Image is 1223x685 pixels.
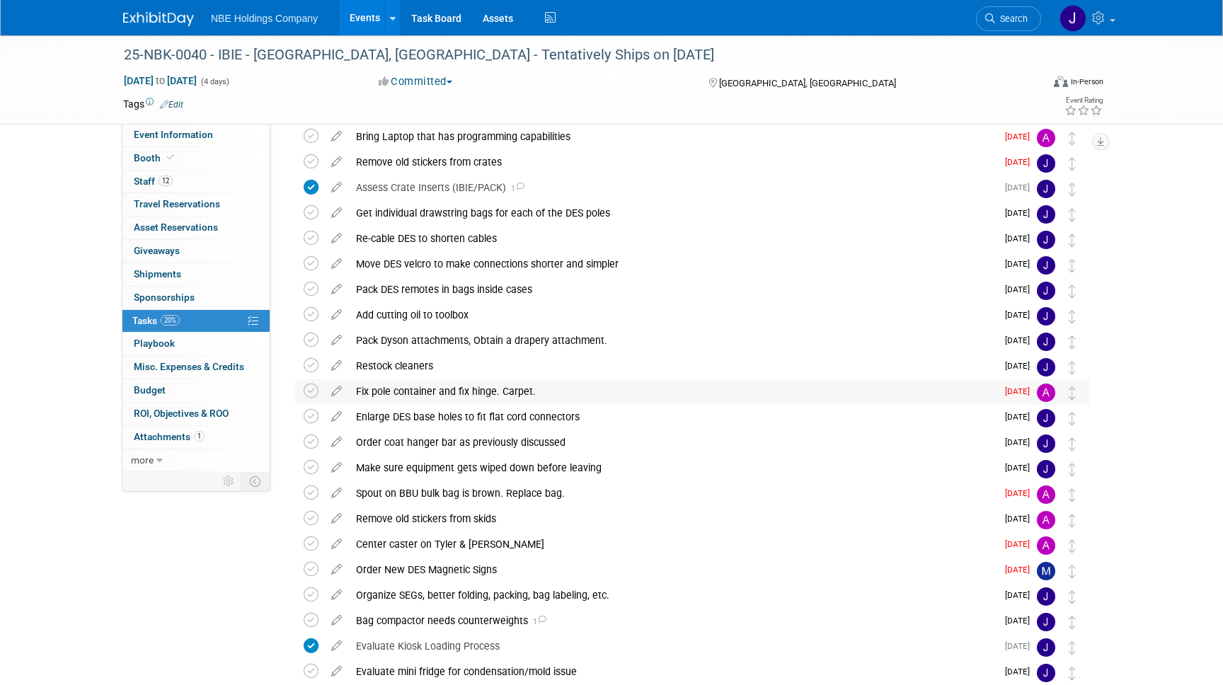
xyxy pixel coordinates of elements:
[1005,488,1037,498] span: [DATE]
[349,532,997,556] div: Center caster on Tyler & [PERSON_NAME]
[976,6,1041,31] a: Search
[349,379,997,403] div: Fix pole container and fix hinge. Carpet.
[349,226,997,251] div: Re-cable DES to shorten cables
[1069,234,1076,247] i: Move task
[995,13,1028,24] span: Search
[1005,667,1037,677] span: [DATE]
[349,507,997,531] div: Remove old stickers from skids
[1069,667,1076,680] i: Move task
[349,175,997,200] div: Assess Crate Inserts (IBIE/PACK)
[134,384,166,396] span: Budget
[719,78,896,88] span: [GEOGRAPHIC_DATA], [GEOGRAPHIC_DATA]
[160,100,183,110] a: Edit
[1037,154,1055,173] img: John Vargo
[374,74,458,89] button: Committed
[1005,310,1037,320] span: [DATE]
[123,97,183,111] td: Tags
[324,130,349,143] a: edit
[122,263,270,286] a: Shipments
[1069,132,1076,145] i: Move task
[349,558,997,582] div: Order New DES Magnetic Signs
[1037,307,1055,326] img: John Vargo
[1037,129,1055,147] img: Andrew Church-Payton
[1005,514,1037,524] span: [DATE]
[1005,132,1037,142] span: [DATE]
[1069,641,1076,655] i: Move task
[159,175,173,186] span: 12
[122,333,270,355] a: Playbook
[1005,157,1037,167] span: [DATE]
[1037,536,1055,555] img: Andrew Church-Payton
[1005,539,1037,549] span: [DATE]
[122,449,270,472] a: more
[1069,183,1076,196] i: Move task
[349,609,997,633] div: Bag compactor needs counterweights
[1005,641,1037,651] span: [DATE]
[324,487,349,500] a: edit
[122,193,270,216] a: Travel Reservations
[122,147,270,170] a: Booth
[1037,231,1055,249] img: John Vargo
[1005,361,1037,371] span: [DATE]
[1037,638,1055,657] img: John Vargo
[134,268,181,280] span: Shipments
[161,315,180,326] span: 20%
[1005,437,1037,447] span: [DATE]
[119,42,1020,68] div: 25-NBK-0040 - IBIE - [GEOGRAPHIC_DATA], [GEOGRAPHIC_DATA] - Tentatively Ships on [DATE]
[324,563,349,576] a: edit
[1069,514,1076,527] i: Move task
[1069,412,1076,425] i: Move task
[349,125,997,149] div: Bring Laptop that has programming capabilities
[1005,412,1037,422] span: [DATE]
[324,538,349,551] a: edit
[349,252,997,276] div: Move DES velcro to make connections shorter and simpler
[324,589,349,601] a: edit
[1005,565,1037,575] span: [DATE]
[1069,565,1076,578] i: Move task
[134,175,173,187] span: Staff
[134,408,229,419] span: ROI, Objectives & ROO
[324,309,349,321] a: edit
[122,240,270,263] a: Giveaways
[134,198,220,209] span: Travel Reservations
[1069,310,1076,323] i: Move task
[349,303,997,327] div: Add cutting oil to toolbox
[349,456,997,480] div: Make sure equipment gets wiped down before leaving
[1005,463,1037,473] span: [DATE]
[1037,333,1055,351] img: John Vargo
[134,152,177,163] span: Booth
[324,207,349,219] a: edit
[324,665,349,678] a: edit
[122,124,270,146] a: Event Information
[324,334,349,347] a: edit
[1069,335,1076,349] i: Move task
[123,74,197,87] span: [DATE] [DATE]
[1069,284,1076,298] i: Move task
[324,359,349,372] a: edit
[1005,386,1037,396] span: [DATE]
[349,634,997,658] div: Evaluate Kiosk Loading Process
[167,154,174,161] i: Booth reservation complete
[1069,208,1076,221] i: Move task
[122,171,270,193] a: Staff12
[349,277,997,301] div: Pack DES remotes in bags inside cases
[134,338,175,349] span: Playbook
[134,431,205,442] span: Attachments
[1037,562,1055,580] img: Morgan Goddard
[217,472,241,490] td: Personalize Event Tab Strip
[134,292,195,303] span: Sponsorships
[324,232,349,245] a: edit
[1005,208,1037,218] span: [DATE]
[122,379,270,402] a: Budget
[1005,335,1037,345] span: [DATE]
[1037,664,1055,682] img: John Vargo
[1070,76,1103,87] div: In-Person
[1005,616,1037,626] span: [DATE]
[1005,183,1037,192] span: [DATE]
[1069,463,1076,476] i: Move task
[349,405,997,429] div: Enlarge DES base holes to fit flat cord connectors
[1037,282,1055,300] img: John Vargo
[324,181,349,194] a: edit
[324,461,349,474] a: edit
[1037,460,1055,478] img: Jaron Harthun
